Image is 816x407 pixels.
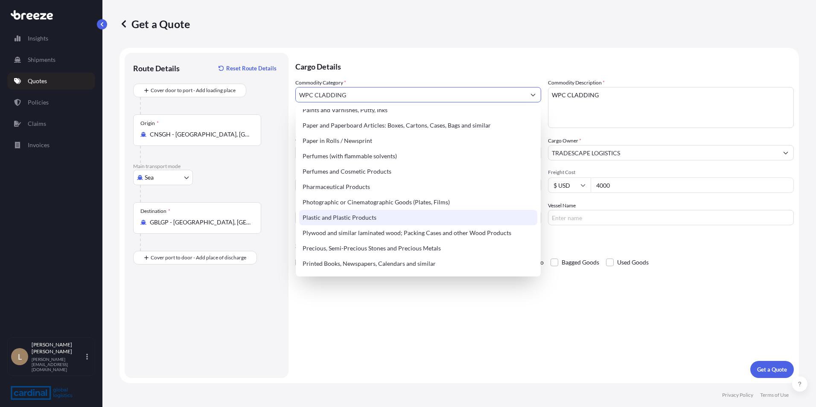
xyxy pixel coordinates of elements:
[299,271,537,287] div: Raw Furskins
[299,179,537,195] div: Pharmaceutical Products
[295,242,794,249] p: Special Conditions
[133,163,280,170] p: Main transport mode
[133,170,193,185] button: Select transport
[295,210,541,225] input: Your internal reference
[28,119,46,128] p: Claims
[548,145,778,160] input: Full name
[145,173,154,182] span: Sea
[548,169,794,176] span: Freight Cost
[140,208,170,215] div: Destination
[525,87,541,102] button: Show suggestions
[28,98,49,107] p: Policies
[150,218,251,227] input: Destination
[760,392,789,398] p: Terms of Use
[133,63,180,73] p: Route Details
[18,352,22,361] span: L
[548,201,576,210] label: Vessel Name
[591,177,794,193] input: Enter amount
[150,130,251,139] input: Origin
[299,133,537,148] div: Paper in Rolls / Newsprint
[151,86,236,95] span: Cover door to port - Add loading place
[299,225,537,241] div: Plywood and similar laminated wood; Packing Cases and other Wood Products
[299,256,537,271] div: Printed Books, Newspapers, Calendars and similar
[617,256,649,269] span: Used Goods
[548,78,605,87] label: Commodity Description
[295,78,346,87] label: Commodity Category
[295,137,541,143] span: Commodity Value
[28,55,55,64] p: Shipments
[299,210,537,225] div: Plastic and Plastic Products
[119,17,190,31] p: Get a Quote
[299,118,537,133] div: Paper and Paperboard Articles: Boxes, Cartons, Cases, Bags and similar
[32,341,85,355] p: [PERSON_NAME] [PERSON_NAME]
[299,148,537,164] div: Perfumes (with flammable solvents)
[140,120,159,127] div: Origin
[299,241,537,256] div: Precious, Semi-Precious Stones and Precious Metals
[562,256,599,269] span: Bagged Goods
[757,365,787,374] p: Get a Quote
[299,195,537,210] div: Photographic or Cinematographic Goods (Plates, Films)
[295,201,338,210] label: Booking Reference
[295,169,321,177] span: Load Type
[548,137,581,145] label: Cargo Owner
[28,77,47,85] p: Quotes
[722,392,753,398] p: Privacy Policy
[296,87,525,102] input: Select a commodity type
[28,141,50,149] p: Invoices
[32,357,85,372] p: [PERSON_NAME][EMAIL_ADDRESS][DOMAIN_NAME]
[548,210,794,225] input: Enter name
[226,64,277,73] p: Reset Route Details
[28,34,48,43] p: Insights
[11,386,73,400] img: organization-logo
[778,145,793,160] button: Show suggestions
[295,53,794,78] p: Cargo Details
[299,102,537,118] div: Paints and Varnishes, Putty, Inks
[299,164,537,179] div: Perfumes and Cosmetic Products
[151,253,246,262] span: Cover port to door - Add place of discharge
